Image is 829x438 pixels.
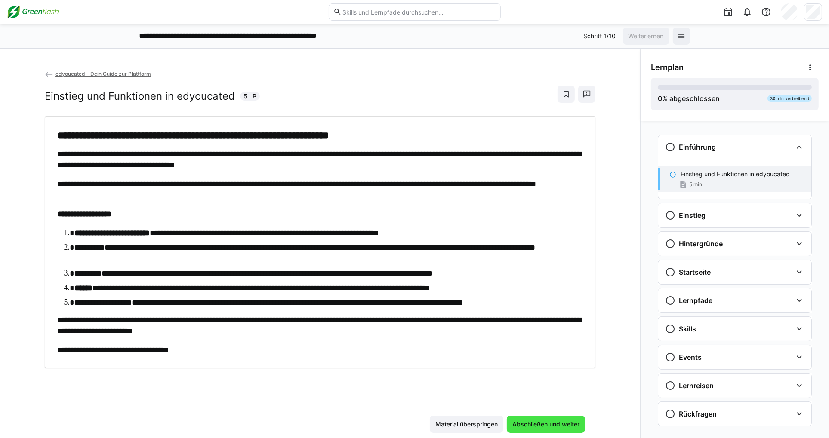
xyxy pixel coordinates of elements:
[342,8,496,16] input: Skills und Lernpfade durchsuchen…
[243,92,256,101] span: 5 LP
[681,170,790,178] p: Einstieg und Funktionen in edyoucated
[679,268,711,276] h3: Startseite
[651,63,684,72] span: Lernplan
[679,143,716,151] h3: Einführung
[627,32,665,40] span: Weiterlernen
[679,353,702,361] h3: Events
[679,296,712,305] h3: Lernpfade
[45,90,235,103] h2: Einstieg und Funktionen in edyoucated
[679,239,723,248] h3: Hintergründe
[679,410,717,418] h3: Rückfragen
[679,325,696,333] h3: Skills
[689,181,702,188] span: 5 min
[679,381,714,390] h3: Lernreisen
[679,211,706,220] h3: Einstieg
[767,95,812,102] div: 30 min verbleibend
[658,93,720,104] div: % abgeschlossen
[511,420,581,429] span: Abschließen und weiter
[45,70,151,77] a: edyoucated - Dein Guide zur Plattform
[430,416,503,433] button: Material überspringen
[584,32,616,40] p: Schritt 1/10
[55,70,151,77] span: edyoucated - Dein Guide zur Plattform
[434,420,499,429] span: Material überspringen
[623,28,669,45] button: Weiterlernen
[507,416,585,433] button: Abschließen und weiter
[658,94,662,103] span: 0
